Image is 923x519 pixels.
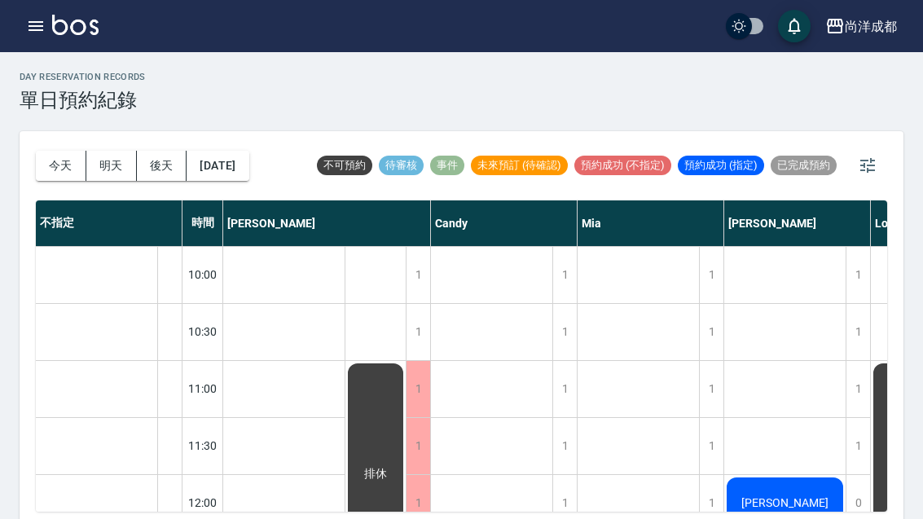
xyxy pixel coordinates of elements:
h3: 單日預約紀錄 [20,89,146,112]
button: 明天 [86,151,137,181]
button: 尚洋成都 [819,10,903,43]
div: 1 [846,361,870,417]
div: 10:00 [182,246,223,303]
button: 今天 [36,151,86,181]
div: [PERSON_NAME] [223,200,431,246]
span: [PERSON_NAME] [738,496,832,509]
div: 不指定 [36,200,182,246]
div: 1 [406,304,430,360]
div: 1 [552,361,577,417]
div: 11:00 [182,360,223,417]
h2: day Reservation records [20,72,146,82]
span: 預約成功 (不指定) [574,158,671,173]
button: 後天 [137,151,187,181]
div: Mia [578,200,724,246]
div: 1 [406,247,430,303]
div: 11:30 [182,417,223,474]
span: 已完成預約 [771,158,837,173]
div: 1 [699,418,723,474]
span: 事件 [430,158,464,173]
div: 1 [846,247,870,303]
div: 1 [846,304,870,360]
div: 1 [406,418,430,474]
button: save [778,10,811,42]
button: [DATE] [187,151,248,181]
div: 1 [552,418,577,474]
span: 未來預訂 (待確認) [471,158,568,173]
div: 1 [699,247,723,303]
span: 不可預約 [317,158,372,173]
div: 1 [552,304,577,360]
div: 時間 [182,200,223,246]
div: [PERSON_NAME] [724,200,871,246]
div: 1 [406,361,430,417]
div: Candy [431,200,578,246]
div: 10:30 [182,303,223,360]
img: Logo [52,15,99,35]
div: 1 [699,361,723,417]
div: 1 [699,304,723,360]
span: 預約成功 (指定) [678,158,764,173]
span: 排休 [361,467,390,482]
div: 1 [846,418,870,474]
div: 尚洋成都 [845,16,897,37]
div: 1 [552,247,577,303]
span: 待審核 [379,158,424,173]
